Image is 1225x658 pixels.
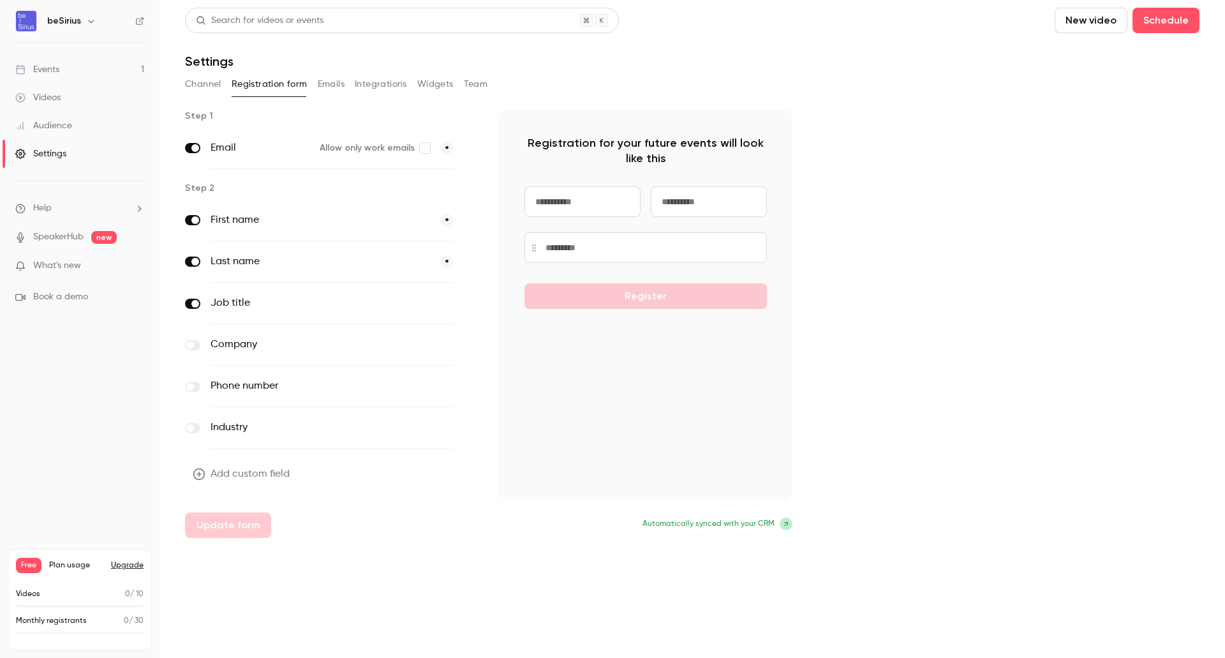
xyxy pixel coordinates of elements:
[524,135,767,166] p: Registration for your future events will look like this
[320,142,430,154] label: Allow only work emails
[91,231,117,244] span: new
[211,213,430,228] label: First name
[111,560,144,571] button: Upgrade
[15,147,66,160] div: Settings
[185,54,234,69] h1: Settings
[185,110,479,123] p: Step 1
[15,202,144,215] li: help-dropdown-opener
[33,259,81,273] span: What's new
[33,202,52,215] span: Help
[211,140,309,156] label: Email
[49,560,103,571] span: Plan usage
[232,74,308,94] button: Registration form
[33,230,84,244] a: SpeakerHub
[464,74,488,94] button: Team
[417,74,454,94] button: Widgets
[185,182,479,195] p: Step 2
[16,558,41,573] span: Free
[211,254,430,269] label: Last name
[16,588,40,600] p: Videos
[125,590,130,598] span: 0
[16,615,87,627] p: Monthly registrants
[185,74,221,94] button: Channel
[196,14,323,27] div: Search for videos or events
[15,91,61,104] div: Videos
[211,295,400,311] label: Job title
[125,588,144,600] p: / 10
[124,617,129,625] span: 0
[211,337,400,352] label: Company
[16,11,36,31] img: beSirius
[124,615,144,627] p: / 30
[47,15,81,27] h6: beSirius
[15,119,72,132] div: Audience
[1055,8,1127,33] button: New video
[211,420,400,435] label: Industry
[185,461,300,487] button: Add custom field
[1132,8,1199,33] button: Schedule
[33,290,88,304] span: Book a demo
[15,63,59,76] div: Events
[642,518,775,530] span: Automatically synced with your CRM
[355,74,407,94] button: Integrations
[318,74,345,94] button: Emails
[211,378,400,394] label: Phone number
